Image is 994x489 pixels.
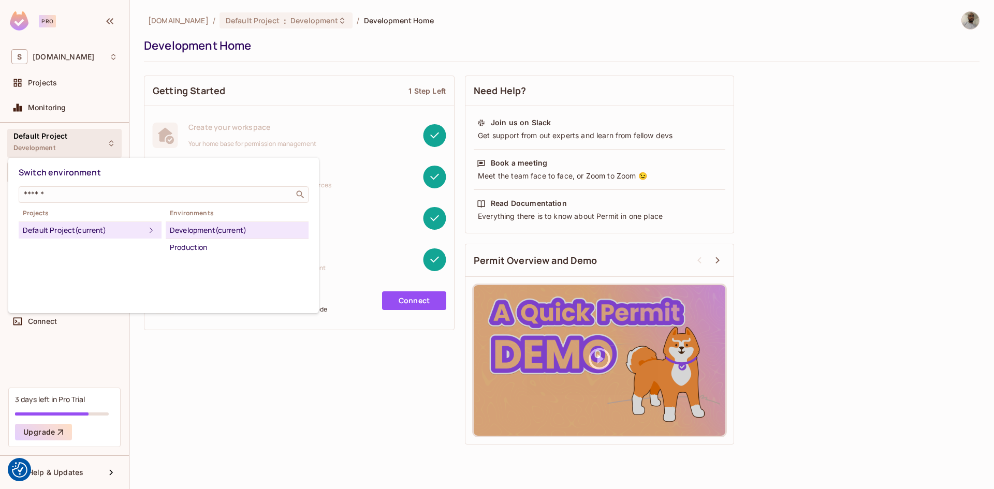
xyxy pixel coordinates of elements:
span: Environments [166,209,309,217]
span: Projects [19,209,162,217]
div: Development (current) [170,224,304,236]
div: Production [170,241,304,254]
div: Default Project (current) [23,224,145,236]
img: Revisit consent button [12,462,27,478]
button: Consent Preferences [12,462,27,478]
span: Switch environment [19,167,101,178]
